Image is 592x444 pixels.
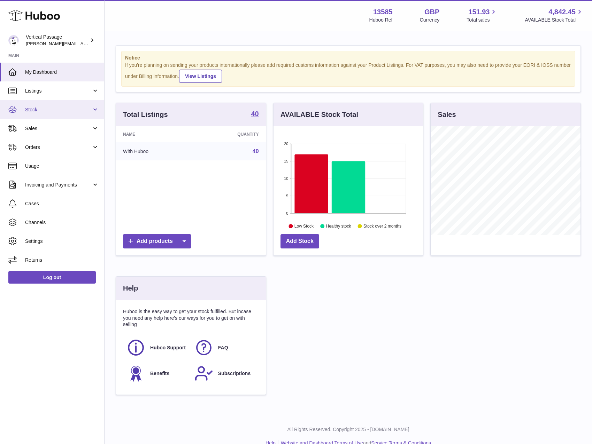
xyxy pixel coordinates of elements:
span: Usage [25,163,99,169]
text: Stock over 2 months [363,224,401,229]
a: FAQ [194,338,255,357]
span: Cases [25,200,99,207]
strong: GBP [424,7,439,17]
span: My Dashboard [25,69,99,76]
h3: AVAILABLE Stock Total [280,110,358,119]
span: Sales [25,125,92,132]
span: Returns [25,257,99,263]
span: Total sales [467,17,498,23]
text: 20 [284,142,288,146]
a: 40 [253,148,259,154]
h3: Help [123,284,138,293]
text: Healthy stock [326,224,351,229]
th: Name [116,126,195,142]
span: 151.93 [468,7,490,17]
a: Huboo Support [126,338,187,357]
text: 0 [286,211,288,215]
a: 4,842.45 AVAILABLE Stock Total [525,7,584,23]
h3: Sales [438,110,456,119]
div: Huboo Ref [369,17,393,23]
span: FAQ [218,344,228,351]
td: With Huboo [116,142,195,160]
strong: Notice [125,55,571,61]
span: Orders [25,144,92,151]
th: Quantity [195,126,266,142]
span: 4,842.45 [548,7,576,17]
strong: 40 [251,110,259,117]
text: Low Stock [294,224,314,229]
p: Huboo is the easy way to get your stock fulfilled. But incase you need any help here's our ways f... [123,308,259,328]
span: AVAILABLE Stock Total [525,17,584,23]
a: Subscriptions [194,364,255,383]
a: View Listings [179,70,222,83]
a: Add Stock [280,234,319,248]
a: Log out [8,271,96,284]
text: 15 [284,159,288,163]
text: 10 [284,176,288,181]
strong: 13585 [373,7,393,17]
img: ryan@verticalpassage.com [8,35,19,46]
a: 40 [251,110,259,119]
span: Stock [25,106,92,113]
span: Benefits [150,370,169,377]
h3: Total Listings [123,110,168,119]
span: Invoicing and Payments [25,182,92,188]
p: All Rights Reserved. Copyright 2025 - [DOMAIN_NAME] [110,426,586,433]
span: Huboo Support [150,344,186,351]
span: Channels [25,219,99,226]
span: [PERSON_NAME][EMAIL_ADDRESS][DOMAIN_NAME] [26,41,140,46]
span: Settings [25,238,99,245]
a: Benefits [126,364,187,383]
div: Currency [420,17,440,23]
a: Add products [123,234,191,248]
span: Subscriptions [218,370,251,377]
text: 5 [286,194,288,198]
span: Listings [25,88,92,94]
a: 151.93 Total sales [467,7,498,23]
div: If you're planning on sending your products internationally please add required customs informati... [125,62,571,83]
div: Vertical Passage [26,34,89,47]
